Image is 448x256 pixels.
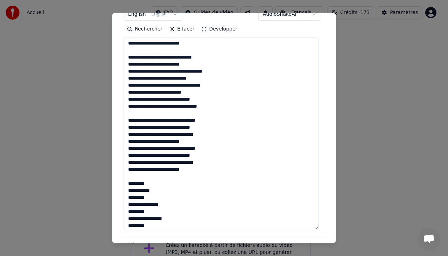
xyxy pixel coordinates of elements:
button: Rechercher [124,23,166,35]
button: Développer [198,23,241,35]
button: Effacer [166,23,198,35]
div: Ajoutez des paroles de chansons ou sélectionnez un modèle de paroles automatiques [124,0,324,236]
